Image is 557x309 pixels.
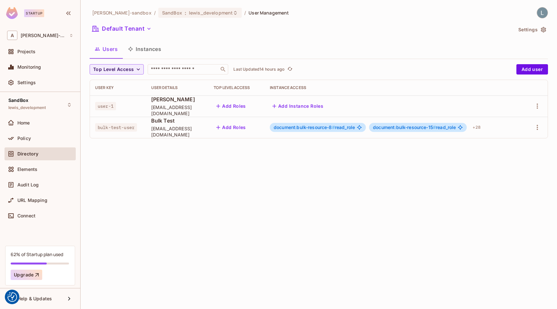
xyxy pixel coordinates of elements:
[17,182,39,187] span: Audit Log
[233,67,285,72] p: Last Updated 14 hours ago
[17,296,52,301] span: Help & Updates
[214,85,259,90] div: Top Level Access
[7,292,17,302] img: Revisit consent button
[151,96,204,103] span: [PERSON_NAME]
[90,24,154,34] button: Default Tenant
[17,167,37,172] span: Elements
[285,65,294,73] span: Click to refresh data
[537,7,548,18] img: Lewis Youl
[332,125,335,130] span: #
[516,25,548,35] button: Settings
[151,104,204,116] span: [EMAIL_ADDRESS][DOMAIN_NAME]
[286,65,294,73] button: refresh
[470,122,483,133] div: + 28
[270,85,519,90] div: Instance Access
[11,270,42,280] button: Upgrade
[287,66,293,73] span: refresh
[17,151,38,156] span: Directory
[214,122,249,133] button: Add Roles
[17,80,36,85] span: Settings
[7,292,17,302] button: Consent Preferences
[17,136,31,141] span: Policy
[24,9,44,17] div: Startup
[189,10,233,16] span: lewis_development
[8,105,46,110] span: lewis_development
[123,41,166,57] button: Instances
[274,125,355,130] span: read_role
[151,117,204,124] span: Bulk Test
[244,10,246,16] li: /
[274,125,335,130] span: document:bulk-resource-8
[93,65,134,74] span: Top Level Access
[154,10,156,16] li: /
[95,123,137,132] span: bulk-test-user
[95,85,141,90] div: User Key
[11,251,63,257] div: 62% of Startup plan used
[162,10,182,16] span: SandBox
[516,64,548,75] button: Add user
[151,125,204,138] span: [EMAIL_ADDRESS][DOMAIN_NAME]
[7,31,17,40] span: A
[17,213,35,218] span: Connect
[249,10,289,16] span: User Management
[151,85,204,90] div: User Details
[270,101,326,111] button: Add Instance Roles
[17,49,35,54] span: Projects
[95,102,116,110] span: user-1
[373,125,456,130] span: read_role
[184,10,187,15] span: :
[21,33,66,38] span: Workspace: alex-trustflight-sandbox
[433,125,436,130] span: #
[17,198,47,203] span: URL Mapping
[8,98,28,103] span: SandBox
[6,7,18,19] img: SReyMgAAAABJRU5ErkJggg==
[90,41,123,57] button: Users
[17,120,30,125] span: Home
[214,101,249,111] button: Add Roles
[90,64,144,75] button: Top Level Access
[92,10,151,16] span: the active workspace
[373,125,436,130] span: document:bulk-resource-15
[17,65,41,70] span: Monitoring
